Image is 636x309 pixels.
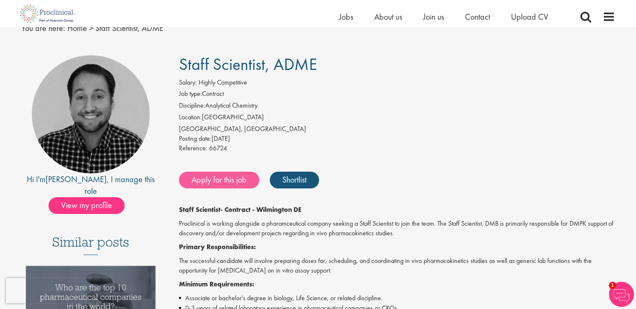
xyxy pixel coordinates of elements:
label: Job type: [179,89,202,99]
p: Proclinical is working alongside a pharamceutical company seeking a Staff Scientist to join the t... [179,219,615,238]
a: Shortlist [270,172,319,188]
img: imeage of recruiter Mike Raletz [32,55,150,173]
li: Contract [179,89,615,101]
span: Staff Scientist, ADME [179,54,317,75]
a: Upload CV [511,11,548,22]
label: Discipline: [179,101,205,111]
strong: Primary Responsibilities: [179,242,256,251]
a: About us [374,11,402,22]
strong: - Contract - Wilmington DE [220,205,301,214]
li: [GEOGRAPHIC_DATA] [179,113,615,124]
li: Associate or bachelor's degree in biology, Life Science, or related discipline. [179,293,615,303]
strong: Staff Scientist [179,205,220,214]
span: Highly Competitive [199,78,247,87]
div: [DATE] [179,134,615,144]
span: You are here: [21,23,65,33]
label: Salary: [179,78,197,88]
span: 1 [609,282,616,289]
a: Apply for this job [179,172,259,188]
div: [GEOGRAPHIC_DATA], [GEOGRAPHIC_DATA] [179,124,615,134]
a: breadcrumb link [67,23,87,33]
span: 66724 [209,144,227,152]
iframe: reCAPTCHA [6,278,113,303]
strong: Minimum Requirements: [179,280,254,288]
label: Location: [179,113,202,122]
p: The successful candidate will involve preparing doses for, scheduling, and coordinating in vivo p... [179,256,615,276]
span: View my profile [49,197,125,214]
span: Posting date: [179,134,212,143]
span: Staff Scientist, ADME [95,23,163,33]
li: Analytical Chemistry [179,101,615,113]
img: Chatbot [609,282,634,307]
label: Reference: [179,144,207,153]
a: [PERSON_NAME] [46,174,107,185]
a: Join us [423,11,444,22]
a: Jobs [339,11,353,22]
a: Contact [465,11,490,22]
span: > [89,23,93,33]
h3: Similar posts [52,235,129,255]
a: View my profile [49,199,133,210]
div: Hi I'm , I manage this role [21,173,161,197]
